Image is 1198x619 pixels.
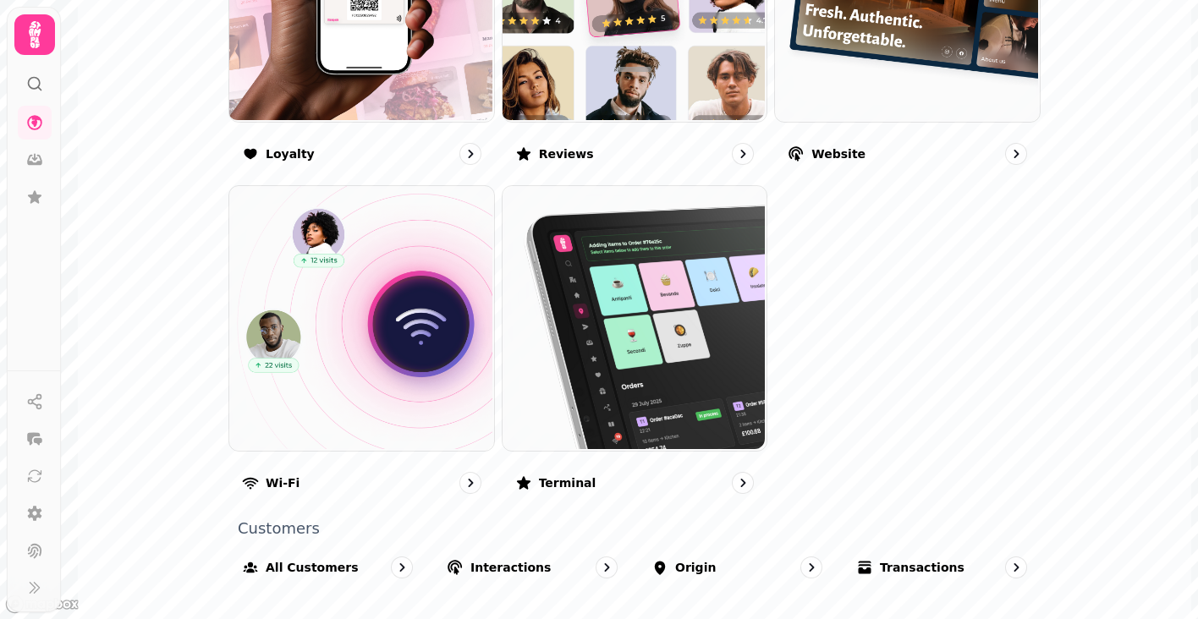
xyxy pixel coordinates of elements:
a: TerminalTerminal [502,185,768,507]
p: Origin [675,559,716,576]
p: All customers [266,559,359,576]
svg: go to [1008,145,1025,162]
svg: go to [462,474,479,491]
p: Customers [238,521,1036,536]
a: All customers [228,543,426,592]
p: Loyalty [266,145,315,162]
svg: go to [734,145,751,162]
svg: go to [598,559,615,576]
svg: go to [803,559,820,576]
a: Origin [638,543,836,592]
p: Website [811,145,866,162]
a: Wi-FiWi-Fi [228,185,495,507]
svg: go to [734,474,751,491]
p: Transactions [880,559,964,576]
svg: go to [1008,559,1025,576]
p: Interactions [470,559,551,576]
p: Terminal [539,474,596,491]
svg: go to [462,145,479,162]
p: Reviews [539,145,594,162]
a: Interactions [433,543,631,592]
img: Wi-Fi [228,184,492,449]
a: Mapbox logo [5,594,80,614]
svg: go to [393,559,410,576]
p: Wi-Fi [266,474,299,491]
a: Transactions [843,543,1041,592]
img: Terminal [501,184,766,449]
